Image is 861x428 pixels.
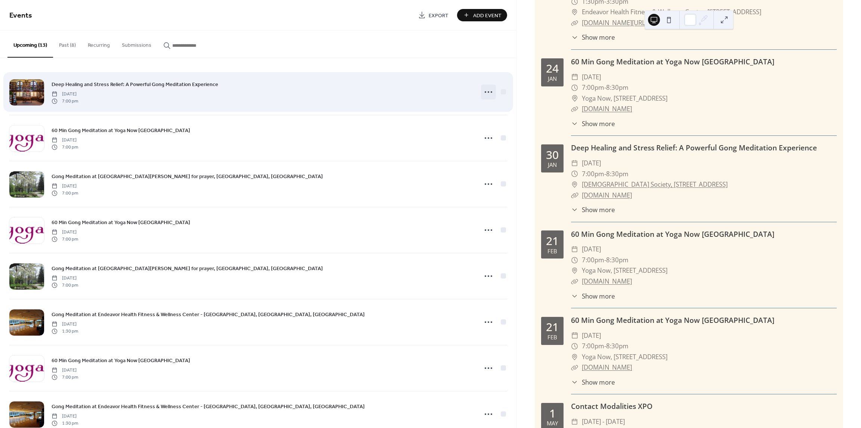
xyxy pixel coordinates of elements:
button: ​Show more [571,377,615,387]
div: 24 [546,63,559,74]
div: ​ [571,276,578,287]
span: Yoga Now, [STREET_ADDRESS] [582,352,667,363]
span: [DATE] [52,367,78,374]
button: ​Show more [571,205,615,214]
a: 60 Min Gong Meditation at Yoga Now [GEOGRAPHIC_DATA] [571,315,774,325]
div: ​ [571,190,578,201]
span: 1:30 pm [52,420,78,427]
a: Contact Modalities XPO [571,401,652,411]
div: Jan [548,76,557,82]
span: 8:30pm [606,255,629,266]
span: 1:30 pm [52,328,78,334]
div: 21 [546,235,559,247]
span: 7:00 pm [52,374,78,380]
span: 7:00pm [582,82,604,93]
a: 60 Min Gong Meditation at Yoga Now [GEOGRAPHIC_DATA] [571,56,774,67]
span: 7:00 pm [52,144,78,150]
div: ​ [571,377,578,387]
div: ​ [571,352,578,363]
a: Gong Meditation at [GEOGRAPHIC_DATA][PERSON_NAME] for prayer, [GEOGRAPHIC_DATA], [GEOGRAPHIC_DATA] [52,264,323,273]
span: [DATE] [52,229,78,236]
a: 60 Min Gong Meditation at Yoga Now [GEOGRAPHIC_DATA] [52,218,190,227]
a: Deep Healing and Stress Relief: A Powerful Gong Meditation Experience [52,80,218,89]
div: ​ [571,93,578,104]
span: [DATE] [52,321,78,328]
span: 60 Min Gong Meditation at Yoga Now [GEOGRAPHIC_DATA] [52,127,190,135]
button: Recurring [82,30,116,57]
a: Export [413,9,454,21]
span: Add Event [473,12,502,19]
div: ​ [571,119,578,128]
span: - [604,341,606,352]
a: 60 Min Gong Meditation at Yoga Now [GEOGRAPHIC_DATA] [52,356,190,365]
span: - [604,82,606,93]
div: Feb [547,248,557,254]
span: [DATE] [52,183,78,190]
span: 8:30pm [606,341,629,352]
div: Feb [547,334,557,340]
span: 7:00 pm [52,190,78,196]
span: 8:30pm [606,82,629,93]
span: [DATE] [582,158,601,169]
span: Gong Meditation at [GEOGRAPHIC_DATA][PERSON_NAME] for prayer, [GEOGRAPHIC_DATA], [GEOGRAPHIC_DATA] [52,265,323,273]
span: Show more [582,119,615,128]
span: Show more [582,33,615,42]
span: Yoga Now, [STREET_ADDRESS] [582,93,667,104]
div: 30 [546,149,559,160]
div: ​ [571,341,578,352]
span: [DATE] [582,330,601,341]
div: ​ [571,179,578,190]
span: [DATE] [52,91,78,98]
span: [DATE] [52,137,78,144]
span: 7:00 pm [52,282,78,288]
button: Add Event [457,9,507,21]
span: [DATE] [52,275,78,282]
div: ​ [571,205,578,214]
div: ​ [571,265,578,276]
a: Gong Meditation at Endeavor Health Fitness & Wellness Center - [GEOGRAPHIC_DATA], [GEOGRAPHIC_DAT... [52,310,365,319]
span: - [604,255,606,266]
a: [DOMAIN_NAME] [582,191,632,199]
div: ​ [571,82,578,93]
div: 21 [546,321,559,333]
button: ​Show more [571,291,615,301]
span: 7:00 pm [52,236,78,242]
div: ​ [571,416,578,427]
span: Export [429,12,448,19]
span: 60 Min Gong Meditation at Yoga Now [GEOGRAPHIC_DATA] [52,357,190,365]
div: 1 [549,408,556,419]
div: ​ [571,158,578,169]
span: Endeavor Health Fitness & Wellness Center, [STREET_ADDRESS] [582,7,761,18]
span: Gong Meditation at [GEOGRAPHIC_DATA][PERSON_NAME] for prayer, [GEOGRAPHIC_DATA], [GEOGRAPHIC_DATA] [52,173,323,181]
a: [DOMAIN_NAME] [582,277,632,285]
a: Gong Meditation at Endeavor Health Fitness & Wellness Center - [GEOGRAPHIC_DATA], [GEOGRAPHIC_DAT... [52,402,365,411]
a: 60 Min Gong Meditation at Yoga Now [GEOGRAPHIC_DATA] [52,126,190,135]
div: ​ [571,33,578,42]
span: Show more [582,291,615,301]
span: 7:00pm [582,341,604,352]
span: Gong Meditation at Endeavor Health Fitness & Wellness Center - [GEOGRAPHIC_DATA], [GEOGRAPHIC_DAT... [52,403,365,411]
div: May [547,421,558,426]
div: ​ [571,255,578,266]
span: Events [9,8,32,23]
a: [DOMAIN_NAME][URL] [582,18,647,27]
span: 7:00 pm [52,98,78,104]
a: [DOMAIN_NAME] [582,363,632,372]
span: Gong Meditation at Endeavor Health Fitness & Wellness Center - [GEOGRAPHIC_DATA], [GEOGRAPHIC_DAT... [52,311,365,319]
div: ​ [571,7,578,18]
div: ​ [571,291,578,301]
div: ​ [571,72,578,83]
div: ​ [571,330,578,341]
a: 60 Min Gong Meditation at Yoga Now [GEOGRAPHIC_DATA] [571,229,774,239]
button: Upcoming (13) [7,30,53,58]
div: ​ [571,244,578,255]
a: Deep Healing and Stress Relief: A Powerful Gong Meditation Experience [571,143,817,153]
div: ​ [571,18,578,28]
div: ​ [571,169,578,180]
button: ​Show more [571,119,615,128]
span: 8:30pm [606,169,629,180]
span: 60 Min Gong Meditation at Yoga Now [GEOGRAPHIC_DATA] [52,219,190,227]
span: Deep Healing and Stress Relief: A Powerful Gong Meditation Experience [52,81,218,89]
button: Submissions [116,30,157,57]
